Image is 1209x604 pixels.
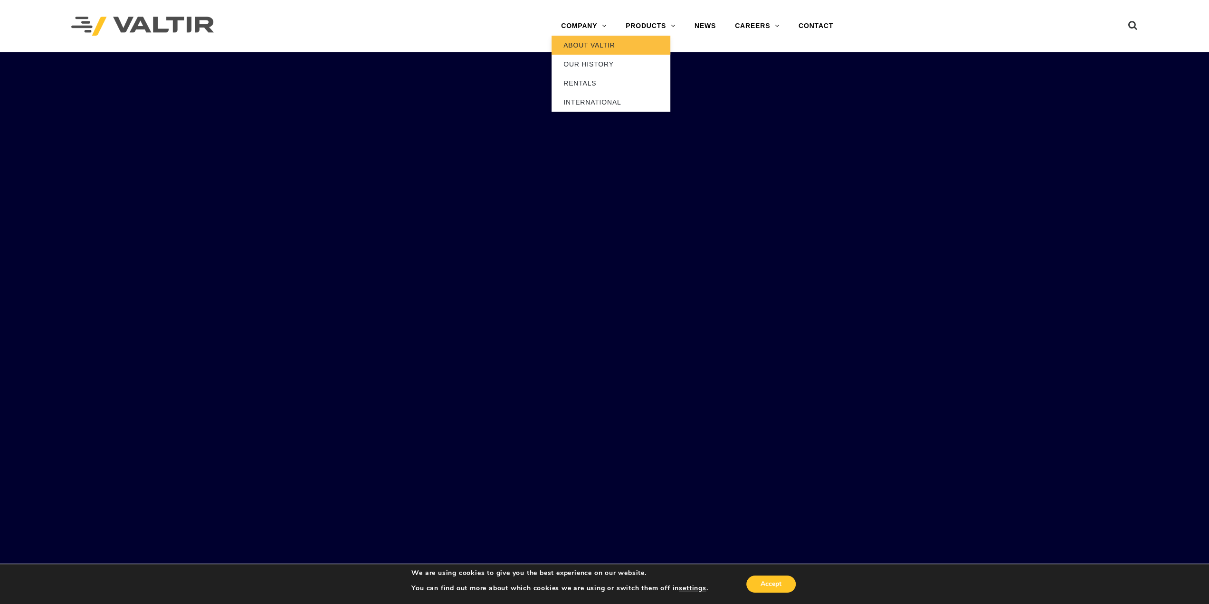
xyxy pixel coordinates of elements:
a: CAREERS [725,17,789,36]
p: You can find out more about which cookies we are using or switch them off in . [411,584,708,593]
img: Valtir [71,17,214,36]
button: settings [679,584,706,593]
a: CONTACT [789,17,843,36]
button: Accept [746,575,796,593]
p: We are using cookies to give you the best experience on our website. [411,569,708,577]
a: COMPANY [552,17,616,36]
a: NEWS [685,17,725,36]
a: OUR HISTORY [552,55,670,74]
a: PRODUCTS [616,17,685,36]
a: RENTALS [552,74,670,93]
a: ABOUT VALTIR [552,36,670,55]
a: INTERNATIONAL [552,93,670,112]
